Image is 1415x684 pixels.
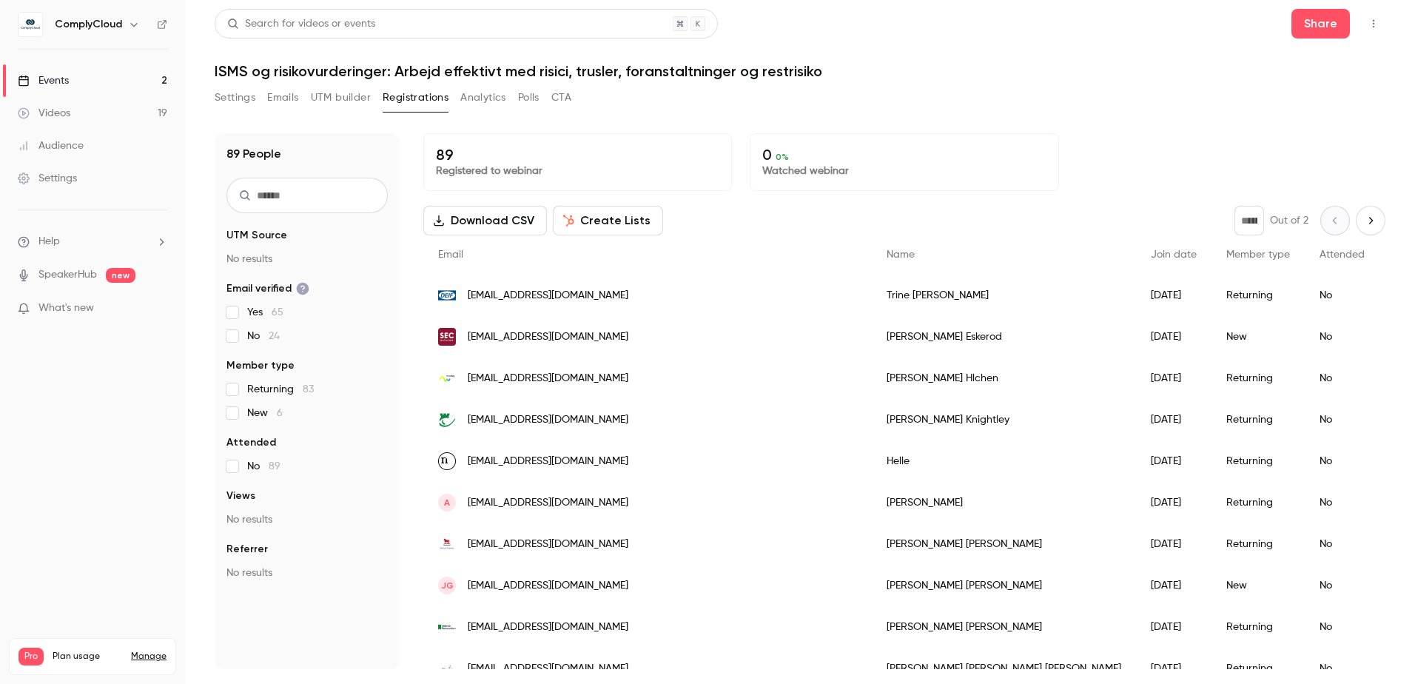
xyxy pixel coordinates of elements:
div: [PERSON_NAME] [872,482,1136,523]
span: Name [887,249,915,260]
span: 24 [269,331,280,341]
iframe: Noticeable Trigger [149,302,167,315]
h1: ISMS og risikovurderinger: Arbejd effektivt med risici, trusler, foranstaltninger og restrisiko [215,62,1385,80]
span: [EMAIL_ADDRESS][DOMAIN_NAME] [468,578,628,594]
span: Email [438,249,463,260]
p: No results [226,566,388,580]
span: No [247,329,280,343]
span: UTM Source [226,228,287,243]
button: Polls [518,86,540,110]
div: Returning [1211,606,1305,648]
img: ComplyCloud [19,13,42,36]
span: Attended [226,435,276,450]
img: secdatacom.dk [438,328,456,346]
span: 83 [303,384,314,395]
div: Audience [18,138,84,153]
span: Views [226,489,255,503]
div: Returning [1211,523,1305,565]
span: Referrer [226,542,268,557]
div: Returning [1211,482,1305,523]
div: [DATE] [1136,399,1211,440]
a: SpeakerHub [38,267,97,283]
div: No [1305,399,1379,440]
span: Plan usage [53,651,122,663]
p: No results [226,252,388,266]
img: deif.com [438,286,456,304]
div: Helle [872,440,1136,482]
span: Help [38,234,60,249]
div: [DATE] [1136,565,1211,606]
span: Attended [1320,249,1365,260]
p: 89 [436,146,719,164]
button: Analytics [460,86,506,110]
span: Email verified [226,281,309,296]
img: rn.dk [438,452,456,470]
span: [EMAIL_ADDRESS][DOMAIN_NAME] [468,412,628,428]
span: New [247,406,283,420]
span: 65 [272,307,283,318]
button: Create Lists [553,206,663,235]
button: UTM builder [311,86,371,110]
span: 89 [269,461,280,472]
span: new [106,268,135,283]
span: No [247,459,280,474]
span: [EMAIL_ADDRESS][DOMAIN_NAME] [468,329,628,345]
div: [PERSON_NAME] [PERSON_NAME] [872,565,1136,606]
p: Registered to webinar [436,164,719,178]
div: Returning [1211,399,1305,440]
div: New [1211,316,1305,358]
button: Settings [215,86,255,110]
span: [EMAIL_ADDRESS][DOMAIN_NAME] [468,371,628,386]
a: Manage [131,651,167,663]
div: No [1305,523,1379,565]
div: [PERSON_NAME] Eskerod [872,316,1136,358]
img: ski.dk [438,660,456,677]
button: Share [1291,9,1350,38]
div: Settings [18,171,77,186]
div: [PERSON_NAME] [PERSON_NAME] [872,523,1136,565]
div: [DATE] [1136,275,1211,316]
img: rk.dk [438,535,456,553]
div: No [1305,316,1379,358]
span: JG [441,579,454,592]
div: No [1305,565,1379,606]
span: 0 % [776,152,789,162]
p: Watched webinar [762,164,1046,178]
span: What's new [38,301,94,316]
span: Yes [247,305,283,320]
span: [EMAIL_ADDRESS][DOMAIN_NAME] [468,661,628,677]
p: Out of 2 [1270,213,1308,228]
div: Returning [1211,275,1305,316]
span: Pro [19,648,44,665]
button: Download CSV [423,206,547,235]
div: [DATE] [1136,440,1211,482]
div: Trine [PERSON_NAME] [872,275,1136,316]
span: [EMAIL_ADDRESS][DOMAIN_NAME] [468,620,628,635]
div: [DATE] [1136,316,1211,358]
div: [PERSON_NAME] Knightley [872,399,1136,440]
div: Returning [1211,358,1305,399]
h1: 89 People [226,145,281,163]
div: [DATE] [1136,523,1211,565]
div: Returning [1211,440,1305,482]
div: No [1305,275,1379,316]
img: politiforbundet.dk [438,411,456,429]
span: [EMAIL_ADDRESS][DOMAIN_NAME] [468,454,628,469]
div: No [1305,606,1379,648]
button: Emails [267,86,298,110]
button: Next page [1356,206,1385,235]
li: help-dropdown-opener [18,234,167,249]
div: Events [18,73,69,88]
img: nuuday.dk [438,369,456,387]
div: No [1305,440,1379,482]
section: facet-groups [226,228,388,580]
div: [PERSON_NAME] [PERSON_NAME] [872,606,1136,648]
h6: ComplyCloud [55,17,122,32]
div: [DATE] [1136,358,1211,399]
div: No [1305,482,1379,523]
button: CTA [551,86,571,110]
span: [EMAIL_ADDRESS][DOMAIN_NAME] [468,537,628,552]
p: No results [226,512,388,527]
div: [DATE] [1136,482,1211,523]
p: 0 [762,146,1046,164]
